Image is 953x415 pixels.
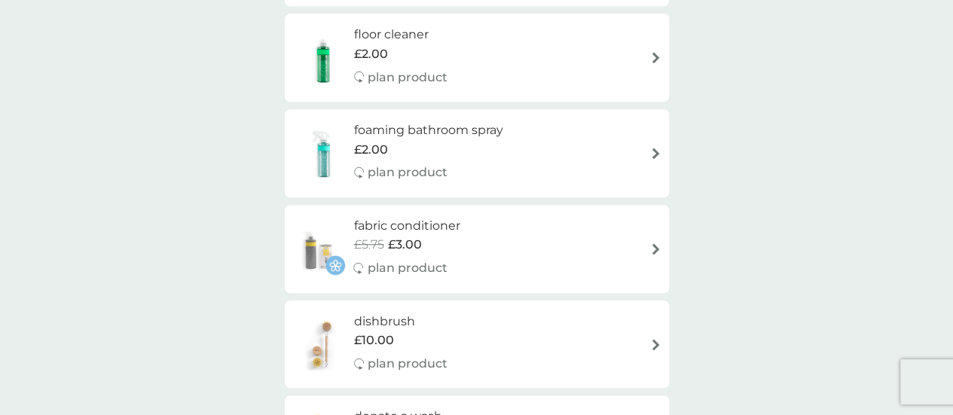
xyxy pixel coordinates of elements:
[368,68,447,87] p: plan product
[354,44,388,64] span: £2.00
[368,354,447,374] p: plan product
[650,243,661,255] img: arrow right
[354,331,394,350] span: £10.00
[650,52,661,63] img: arrow right
[353,235,383,255] span: £5.75
[368,163,447,182] p: plan product
[650,339,661,350] img: arrow right
[354,312,447,331] h6: dishbrush
[387,235,421,255] span: £3.00
[650,148,661,159] img: arrow right
[354,140,388,160] span: £2.00
[292,318,354,371] img: dishbrush
[354,121,503,140] h6: foaming bathroom spray
[353,216,460,236] h6: fabric conditioner
[367,258,447,278] p: plan product
[292,127,354,180] img: foaming bathroom spray
[292,222,345,275] img: fabric conditioner
[354,25,447,44] h6: floor cleaner
[292,32,354,84] img: floor cleaner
